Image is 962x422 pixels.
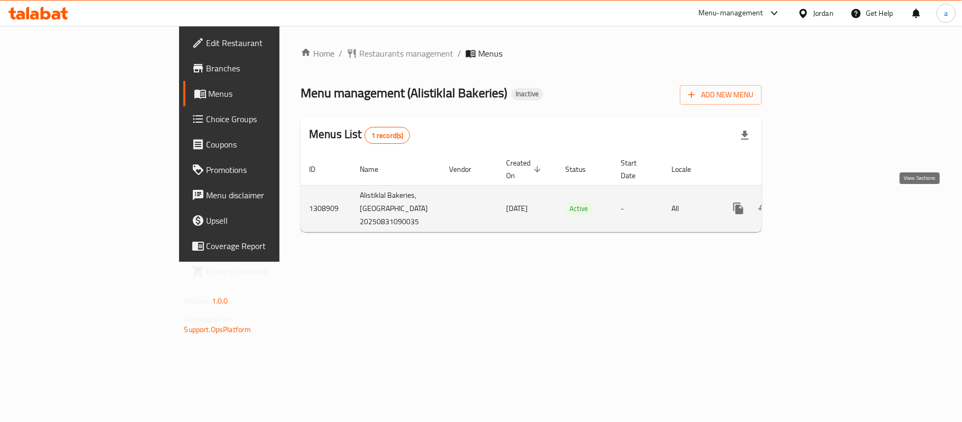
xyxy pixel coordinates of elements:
div: Inactive [511,88,543,100]
span: Grocery Checklist [207,265,331,278]
a: Support.OpsPlatform [184,323,251,336]
span: Coverage Report [207,240,331,252]
td: Alistiklal Bakeries,[GEOGRAPHIC_DATA] 20250831090035 [351,185,441,232]
span: Start Date [621,157,650,182]
a: Promotions [183,157,340,182]
span: Menu disclaimer [207,189,331,201]
span: Name [360,163,392,176]
span: Active [565,203,592,215]
button: more [726,196,751,221]
a: Branches [183,56,340,81]
span: Locale [671,163,705,176]
div: Menu-management [698,7,763,20]
nav: breadcrumb [301,47,762,60]
span: Promotions [207,163,331,176]
table: enhanced table [301,153,836,232]
span: Coupons [207,138,331,151]
a: Upsell [183,208,340,233]
span: [DATE] [506,201,528,215]
span: Add New Menu [688,88,753,102]
div: Jordan [813,7,834,19]
a: Coverage Report [183,233,340,259]
a: Menus [183,81,340,106]
a: Choice Groups [183,106,340,132]
div: Total records count [365,127,410,144]
th: Actions [717,153,836,186]
div: Export file [732,123,758,148]
span: Status [565,163,600,176]
li: / [457,47,461,60]
td: All [663,185,717,232]
a: Restaurants management [347,47,453,60]
span: Menus [478,47,502,60]
span: Branches [207,62,331,75]
span: Get support on: [184,312,233,326]
button: Add New Menu [680,85,762,105]
a: Menu disclaimer [183,182,340,208]
span: Created On [506,157,544,182]
span: 1 record(s) [365,131,410,141]
a: Edit Restaurant [183,30,340,56]
span: Edit Restaurant [207,36,331,49]
span: Choice Groups [207,113,331,125]
span: Vendor [449,163,485,176]
span: ID [309,163,329,176]
a: Coupons [183,132,340,157]
span: Inactive [511,89,543,98]
span: Menus [209,87,331,100]
h2: Menus List [309,126,410,144]
span: Upsell [207,214,331,227]
td: - [612,185,663,232]
li: / [339,47,342,60]
a: Grocery Checklist [183,259,340,284]
span: Version: [184,294,210,308]
span: a [944,7,948,19]
span: Restaurants management [359,47,453,60]
span: Menu management ( Alistiklal Bakeries ) [301,81,507,105]
span: 1.0.0 [212,294,228,308]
